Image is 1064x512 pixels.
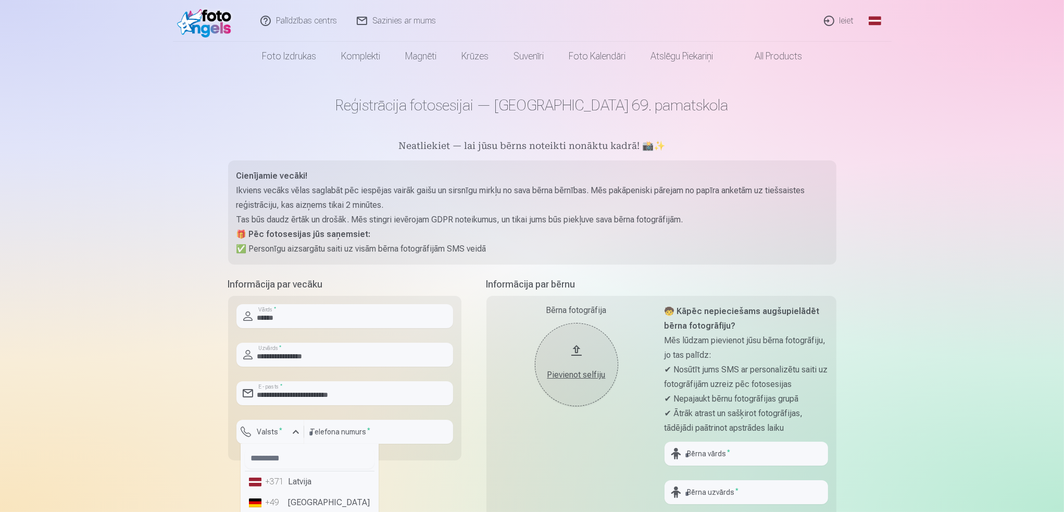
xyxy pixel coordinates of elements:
[665,306,820,331] strong: 🧒 Kāpēc nepieciešams augšupielādēt bērna fotogrāfiju?
[236,420,304,444] button: Valsts*
[545,369,608,381] div: Pievienot selfiju
[329,42,393,71] a: Komplekti
[266,496,286,509] div: +49
[665,333,828,363] p: Mēs lūdzam pievienot jūsu bērna fotogrāfiju, jo tas palīdz:
[228,277,461,292] h5: Informācija par vecāku
[249,42,329,71] a: Foto izdrukas
[725,42,815,71] a: All products
[228,140,836,154] h5: Neatliekiet — lai jūsu bērns noteikti nonāktu kadrā! 📸✨
[501,42,556,71] a: Suvenīri
[449,42,501,71] a: Krūzes
[245,471,374,492] li: Latvija
[177,4,237,38] img: /fa1
[495,304,658,317] div: Bērna fotogrāfija
[665,406,828,435] p: ✔ Ātrāk atrast un sašķirot fotogrāfijas, tādējādi paātrinot apstrādes laiku
[236,171,308,181] strong: Cienījamie vecāki!
[236,229,371,239] strong: 🎁 Pēc fotosesijas jūs saņemsiet:
[486,277,836,292] h5: Informācija par bērnu
[638,42,725,71] a: Atslēgu piekariņi
[253,427,287,437] label: Valsts
[556,42,638,71] a: Foto kalendāri
[228,96,836,115] h1: Reģistrācija fotosesijai — [GEOGRAPHIC_DATA] 69. pamatskola
[665,392,828,406] p: ✔ Nepajaukt bērnu fotogrāfijas grupā
[665,363,828,392] p: ✔ Nosūtīt jums SMS ar personalizētu saiti uz fotogrāfijām uzreiz pēc fotosesijas
[236,213,828,227] p: Tas būs daudz ērtāk un drošāk. Mēs stingri ievērojam GDPR noteikumus, un tikai jums būs piekļuve ...
[236,242,828,256] p: ✅ Personīgu aizsargātu saiti uz visām bērna fotogrāfijām SMS veidā
[535,323,618,406] button: Pievienot selfiju
[236,183,828,213] p: Ikviens vecāks vēlas saglabāt pēc iespējas vairāk gaišu un sirsnīgu mirkļu no sava bērna bērnības...
[393,42,449,71] a: Magnēti
[266,476,286,488] div: +371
